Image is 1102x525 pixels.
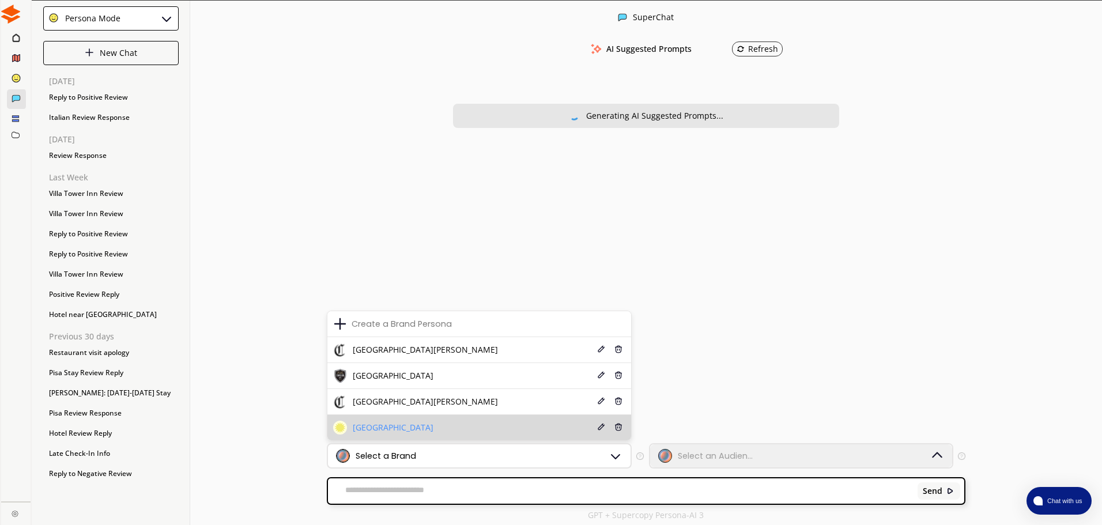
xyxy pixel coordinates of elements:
div: Review Response [43,147,179,164]
p: Last Week [49,173,179,182]
h3: AI Suggested Prompts [606,40,692,58]
div: Persona Mode [61,14,120,23]
div: Italian Review Response [43,109,179,126]
img: Brand Icon [333,395,347,409]
button: Edit Icon [595,369,607,383]
span: [GEOGRAPHIC_DATA] [353,423,433,432]
img: Edit Icon [597,345,605,353]
div: Generating AI Suggested Prompts... [586,111,723,120]
div: Hotel near [GEOGRAPHIC_DATA] [43,306,179,323]
img: Close [618,13,627,22]
p: [DATE] [49,135,179,144]
div: Pisa Review Response [43,405,179,422]
div: Villa Tower Inn Review [43,185,179,202]
span: Chat with us [1043,496,1085,505]
div: Hotel Review Reply [43,425,179,442]
img: Edit Icon [597,371,605,379]
button: atlas-launcher [1026,487,1092,515]
div: Villa Tower Inn Review [43,266,179,283]
img: Brand Icon [333,343,347,357]
img: Delete Icon [614,345,622,353]
div: Pisa Stay Review Reply [43,364,179,382]
div: Reply to Positive Review [43,89,179,106]
img: Dropdown Icon [930,448,945,463]
div: Villa Tower Inn Review [43,205,179,222]
img: Brand Icon [333,369,347,383]
img: Refresh [737,45,745,53]
button: Delete Icon [613,421,625,435]
div: Restaurant visit apology [43,344,179,361]
p: GPT + Supercopy Persona-AI 3 [588,511,704,520]
div: Reply to Positive Review [43,245,179,263]
button: Edit Icon [595,343,607,357]
p: [DATE] [49,77,179,86]
img: Edit Icon [597,423,605,431]
b: Send [923,486,942,496]
p: New Chat [100,48,137,58]
button: Delete Icon [613,369,625,383]
img: Edit Icon [597,397,605,405]
div: [PERSON_NAME]: [DATE]-[DATE] Stay [43,384,179,402]
button: Delete Icon [613,395,625,409]
img: Tooltip Icon [636,452,644,460]
div: Reply to Negative Review [43,465,179,482]
a: Close [1,502,31,522]
span: [GEOGRAPHIC_DATA][PERSON_NAME] [353,345,498,354]
img: Close [569,110,579,120]
button: Delete Icon [613,343,625,357]
div: Reply to Positive Review [43,485,179,503]
img: Delete Icon [614,423,622,431]
img: Close [85,48,94,57]
button: Edit Icon [595,421,607,435]
img: Dropdown Icon [609,449,622,463]
button: Edit Icon [595,395,607,409]
span: [GEOGRAPHIC_DATA][PERSON_NAME] [353,397,498,406]
img: Create Icon [333,317,347,331]
img: Tooltip Icon [958,452,965,460]
img: Delete Icon [614,397,622,405]
img: Delete Icon [614,371,622,379]
div: Refresh [737,44,778,54]
div: Positive Review Reply [43,286,179,303]
img: Brand Icon [333,421,347,435]
img: AI Suggested Prompts [589,44,603,54]
img: Close [160,12,173,25]
img: Brand Icon [336,449,350,463]
div: SuperChat [633,13,674,24]
p: Previous 30 days [49,332,179,341]
div: Select a Brand [356,451,416,460]
div: Late Check-In Info [43,445,179,462]
img: Close [12,510,18,517]
img: Close [1,5,20,24]
img: Close [48,13,59,23]
div: Create a Brand Persona [352,319,452,328]
div: Select an Audien... [678,451,753,460]
div: Reply to Positive Review [43,225,179,243]
img: Close [946,487,954,495]
span: [GEOGRAPHIC_DATA] [353,371,433,380]
img: Audience Icon [658,449,672,463]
